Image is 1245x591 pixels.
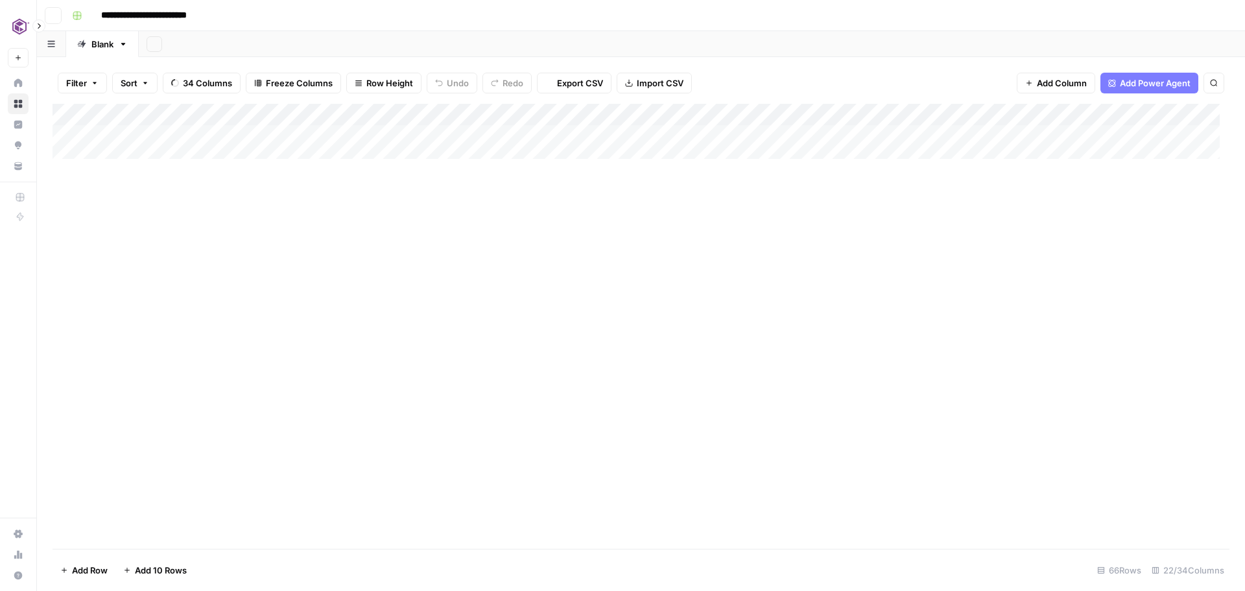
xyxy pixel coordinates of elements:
[1146,560,1229,581] div: 22/34 Columns
[58,73,107,93] button: Filter
[1120,77,1191,90] span: Add Power Agent
[112,73,158,93] button: Sort
[8,156,29,176] a: Your Data
[266,77,333,90] span: Freeze Columns
[246,73,341,93] button: Freeze Columns
[53,560,115,581] button: Add Row
[366,77,413,90] span: Row Height
[346,73,421,93] button: Row Height
[163,73,241,93] button: 34 Columns
[135,564,187,577] span: Add 10 Rows
[637,77,683,90] span: Import CSV
[8,10,29,43] button: Workspace: Commvault
[427,73,477,93] button: Undo
[8,73,29,93] a: Home
[66,31,139,57] a: Blank
[1037,77,1087,90] span: Add Column
[8,93,29,114] a: Browse
[482,73,532,93] button: Redo
[447,77,469,90] span: Undo
[121,77,137,90] span: Sort
[8,544,29,565] a: Usage
[91,38,113,51] div: Blank
[8,524,29,544] a: Settings
[537,73,611,93] button: Export CSV
[1017,73,1095,93] button: Add Column
[8,15,31,38] img: Commvault Logo
[557,77,603,90] span: Export CSV
[72,564,108,577] span: Add Row
[1092,560,1146,581] div: 66 Rows
[8,565,29,586] button: Help + Support
[617,73,692,93] button: Import CSV
[8,114,29,135] a: Insights
[1100,73,1198,93] button: Add Power Agent
[66,77,87,90] span: Filter
[115,560,195,581] button: Add 10 Rows
[183,77,232,90] span: 34 Columns
[8,135,29,156] a: Opportunities
[503,77,523,90] span: Redo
